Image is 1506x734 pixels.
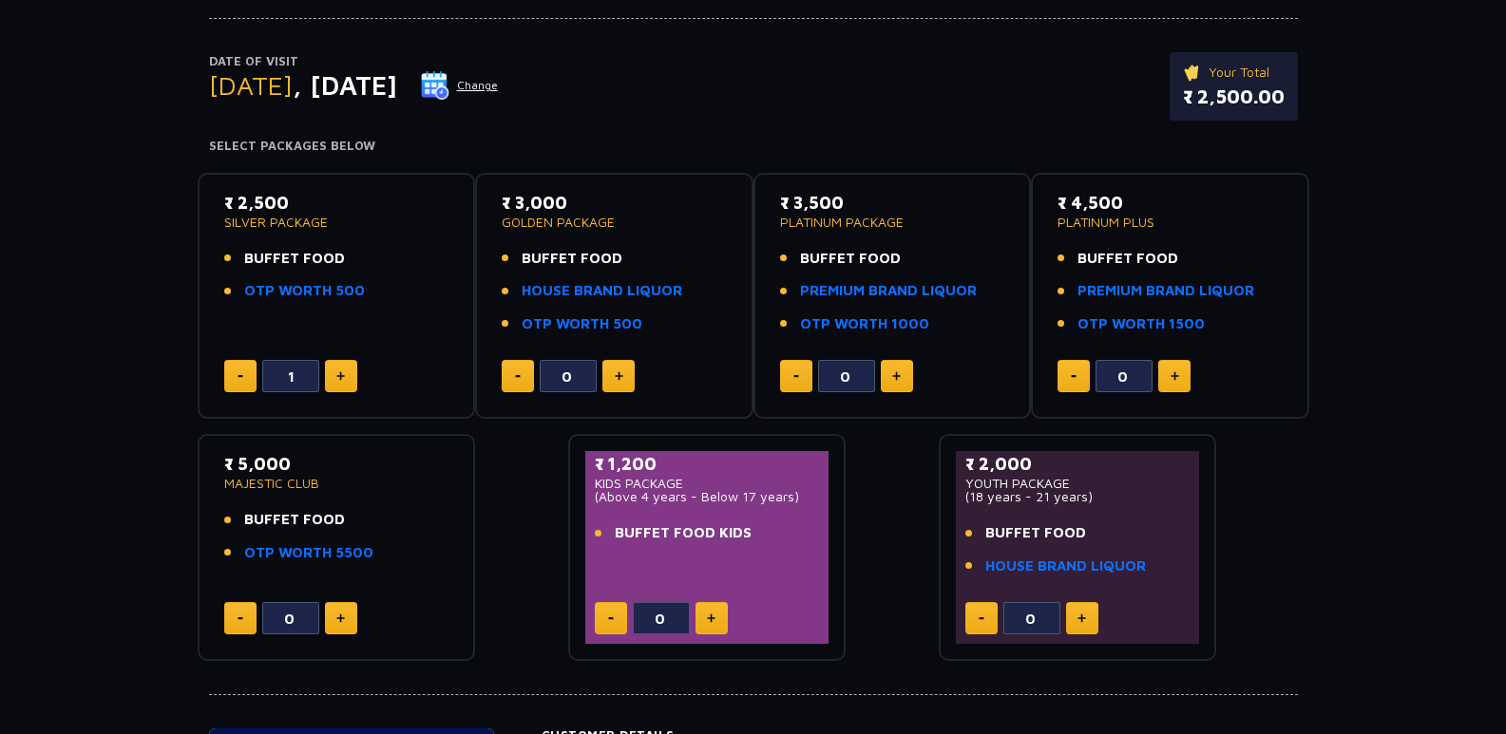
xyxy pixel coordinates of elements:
[224,477,449,490] p: MAJESTIC CLUB
[1183,83,1285,111] p: ₹ 2,500.00
[595,451,820,477] p: ₹ 1,200
[1077,280,1254,302] a: PREMIUM BRAND LIQUOR
[244,509,345,531] span: BUFFET FOOD
[800,280,977,302] a: PREMIUM BRAND LIQUOR
[608,617,614,620] img: minus
[1071,375,1077,378] img: minus
[224,190,449,216] p: ₹ 2,500
[209,139,1298,154] h4: Select Packages Below
[209,69,293,101] span: [DATE]
[615,371,623,381] img: plus
[793,375,799,378] img: minus
[965,477,1191,490] p: YOUTH PACKAGE
[244,280,365,302] a: OTP WORTH 500
[238,375,243,378] img: minus
[244,248,345,270] span: BUFFET FOOD
[892,371,901,381] img: plus
[293,69,397,101] span: , [DATE]
[1058,216,1283,229] p: PLATINUM PLUS
[420,70,499,101] button: Change
[965,490,1191,503] p: (18 years - 21 years)
[244,542,373,564] a: OTP WORTH 5500
[1077,613,1086,623] img: plus
[595,490,820,503] p: (Above 4 years - Below 17 years)
[1077,248,1178,270] span: BUFFET FOOD
[979,617,984,620] img: minus
[336,371,345,381] img: plus
[209,52,499,71] p: Date of Visit
[1183,62,1285,83] p: Your Total
[1077,313,1205,335] a: OTP WORTH 1500
[522,248,622,270] span: BUFFET FOOD
[224,451,449,477] p: ₹ 5,000
[1058,190,1283,216] p: ₹ 4,500
[238,617,243,620] img: minus
[224,216,449,229] p: SILVER PACKAGE
[595,477,820,490] p: KIDS PACKAGE
[336,613,345,623] img: plus
[800,313,929,335] a: OTP WORTH 1000
[800,248,901,270] span: BUFFET FOOD
[502,190,727,216] p: ₹ 3,000
[985,522,1086,544] span: BUFFET FOOD
[615,522,752,544] span: BUFFET FOOD KIDS
[522,280,682,302] a: HOUSE BRAND LIQUOR
[1183,62,1203,83] img: ticket
[515,375,521,378] img: minus
[522,313,642,335] a: OTP WORTH 500
[985,555,1146,577] a: HOUSE BRAND LIQUOR
[502,216,727,229] p: GOLDEN PACKAGE
[780,190,1005,216] p: ₹ 3,500
[707,613,715,623] img: plus
[1171,371,1179,381] img: plus
[780,216,1005,229] p: PLATINUM PACKAGE
[965,451,1191,477] p: ₹ 2,000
